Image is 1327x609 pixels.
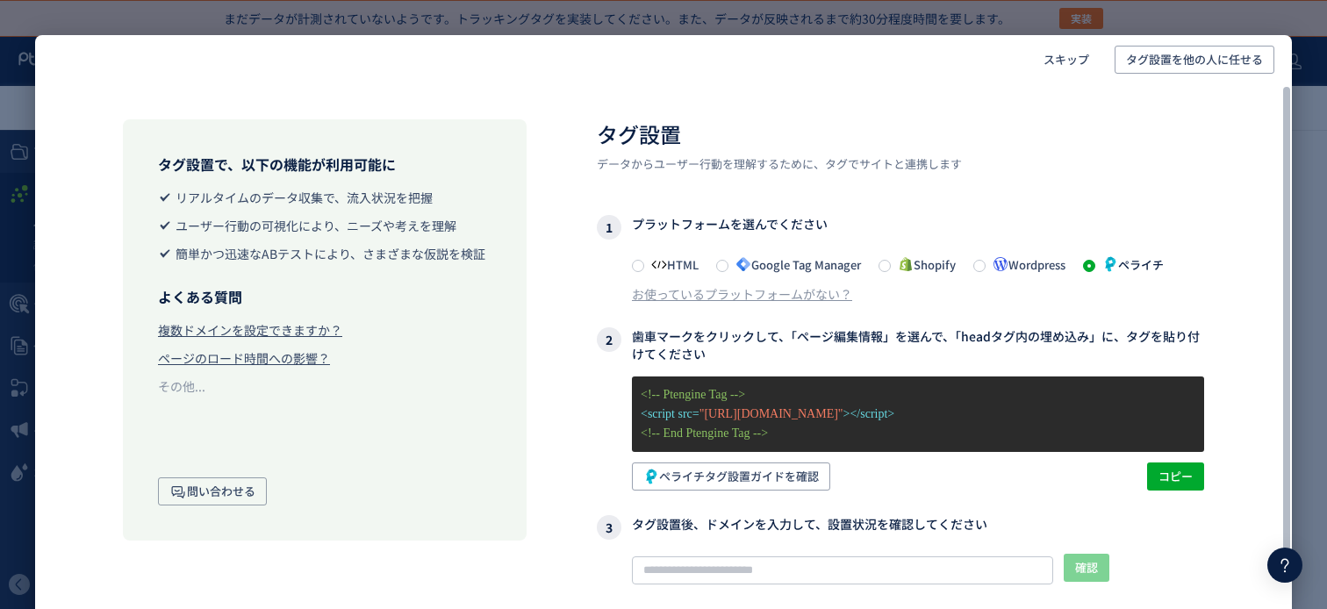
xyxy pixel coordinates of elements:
p: ヒートマップは、非常に直感的でわかりやすくサイトの状況が把握できます。色の深さによって、ユーザーが何を見ているかを示し、素早くチャネルを識別し、CVR向上や顧客育成につながる課題を効率的に発見す... [367,62,1227,97]
li: リアルタイムのデータ収集で、流入状況を把握 [158,189,491,206]
span: スキップ [1044,46,1089,74]
h3: タグ設置後、ドメインを入力して、設置状況を確認してください [597,515,1204,540]
h3: 歯車マークをクリックして、「ページ編集情報」を選んで、「headタグ内の埋め込み」に、タグを貼り付けてください [597,327,1204,362]
strong: 0/1 [297,156,311,168]
a: ページ管理 [200,39,330,64]
button: 確認 [1064,554,1109,582]
a: ヒートマップを追加 [907,150,1037,175]
span: Wordpress [986,256,1065,273]
p: 有料プランでは、計測対象となっている全てのページでヒートマップの閲覧が可能となります。 [367,100,1227,118]
p: <!-- End Ptengine Tag --> [641,424,1195,443]
span: コンバージョン [33,237,113,279]
button: ペライチタグ設置ガイドを確認 [632,462,830,491]
li: 簡単かつ迅速なABテストにより、さまざまな仮説を検証 [158,245,491,262]
div: ページのロード時間への影響？ [158,349,330,367]
span: Google Tag Manager [728,256,861,273]
span: タグ設置を他の人に任せる [1126,46,1263,74]
span: 問い合わせる [169,477,255,505]
span: ペライチタグ設置ガイドを確認 [643,462,819,491]
h2: タグ設置 [597,119,1204,149]
span: "[URL][DOMAIN_NAME]" [699,407,843,420]
h3: プラットフォームを選んでください [597,215,1204,240]
div: お使っているプラットフォームがない？ [632,285,852,303]
span: プロジェクト [33,1,102,43]
li: ユーザー行動の可視化により、ニーズや考えを理解 [158,217,491,234]
div: 複数ドメインを設定できますか？ [158,321,342,339]
span: コピー [1158,462,1193,491]
a: ヒートマップ設定 [200,64,330,89]
span: 確認 [1075,554,1098,582]
h3: タグ設置で、以下の機能が利用可能に [158,154,491,175]
span: ペライチ [1095,256,1164,273]
span: HTML [644,256,699,273]
p: データからユーザー行動を理解するために、タグでサイトと連携します [597,156,1204,173]
span: Shopify [891,256,956,273]
p: <!-- Ptengine Tag --> [641,385,1195,405]
button: タグ設置を他の人に任せる [1115,46,1274,74]
h3: よくある質問 [158,287,491,307]
span: キャンペーン [33,279,102,321]
span: カスタムチャネル [33,321,125,363]
i: 3 [597,515,621,540]
p: ヒートマップ計測対象URLを登録し、ユーザー行動を視覚化しましょう [367,39,1227,54]
span: ヒートマップ [33,43,102,85]
button: コピー [1147,462,1204,491]
p: <script src= ></script> [641,405,1195,424]
span: イベント [33,153,79,195]
a: 無制限ヒートマップを利用 [764,150,890,175]
span: ページグループ [33,195,113,237]
i: 2 [597,327,621,352]
button: スキップ [1032,46,1101,74]
i: 1 [597,215,621,240]
p: ヒートマップページ数 [183,150,311,175]
div: その他... [158,377,205,395]
button: 問い合わせる [158,477,267,505]
div: ご指定の条件に該当するデータがありません [183,201,1292,219]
